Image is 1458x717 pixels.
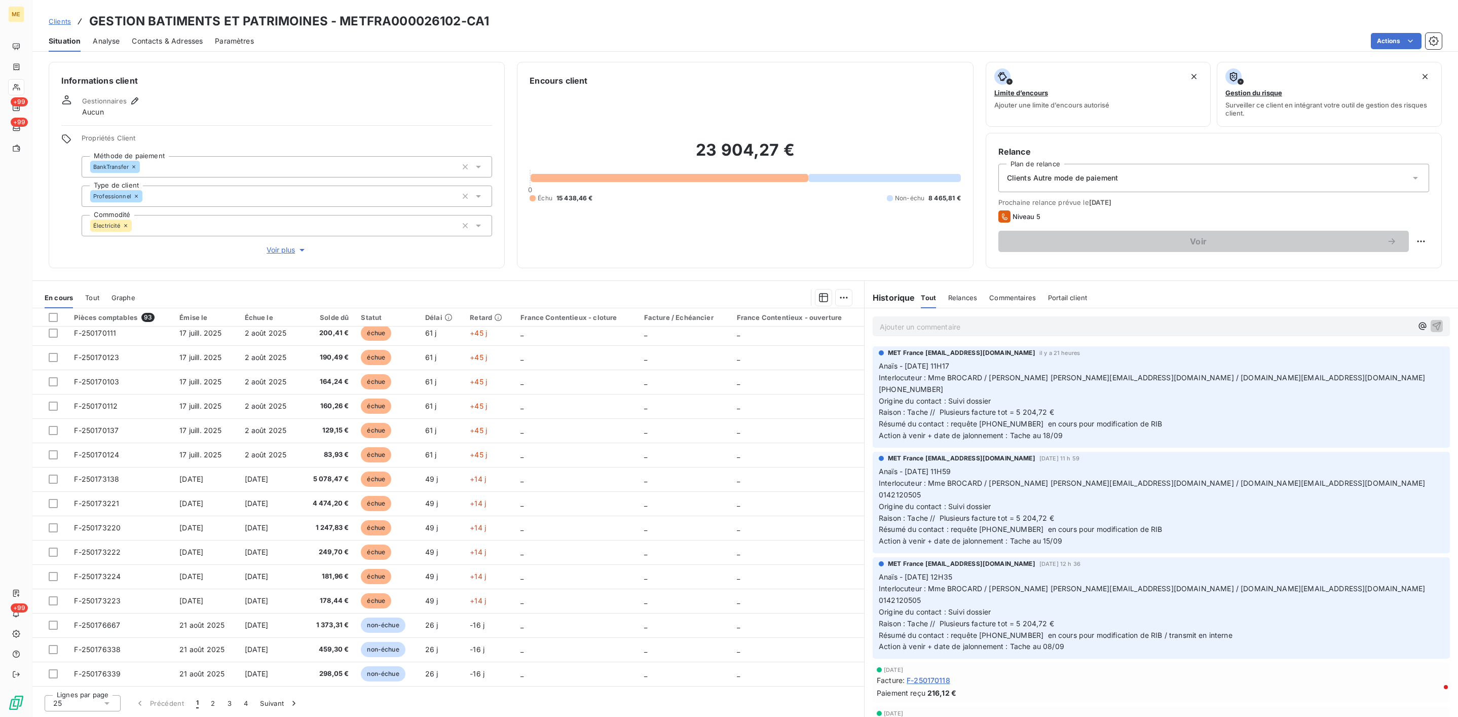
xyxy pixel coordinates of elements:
[520,596,524,605] span: _
[85,294,99,302] span: Tout
[179,426,221,435] span: 17 juill. 2025
[361,374,391,389] span: échue
[737,402,740,410] span: _
[245,596,269,605] span: [DATE]
[245,402,287,410] span: 2 août 2025
[306,313,349,321] div: Solde dû
[470,450,487,459] span: +45 j
[907,675,950,686] span: F-250170118
[644,450,647,459] span: _
[520,426,524,435] span: _
[61,75,492,87] h6: Informations client
[1013,212,1040,221] span: Niveau 5
[49,16,71,26] a: Clients
[361,545,391,560] span: échue
[1048,294,1087,302] span: Portail client
[737,596,740,605] span: _
[361,447,391,462] span: échue
[306,498,349,509] span: 4 474,20 €
[520,548,524,556] span: _
[111,294,135,302] span: Graphe
[8,695,24,711] img: Logo LeanPay
[644,329,647,337] span: _
[215,36,254,46] span: Paramètres
[470,426,487,435] span: +45 j
[520,329,524,337] span: _
[425,596,438,605] span: 49 j
[425,669,438,678] span: 26 j
[179,548,203,556] span: [DATE]
[361,313,413,321] div: Statut
[879,502,991,511] span: Origine du contact : Suivi dossier
[306,328,349,338] span: 200,41 €
[644,645,647,654] span: _
[879,619,1054,628] span: Raison : Tache // Plusieurs facture tot = 5 204,72 €
[877,675,905,686] span: Facture :
[306,547,349,557] span: 249,70 €
[245,548,269,556] span: [DATE]
[895,194,924,203] span: Non-échu
[644,377,647,386] span: _
[538,194,552,203] span: Échu
[520,572,524,581] span: _
[179,621,225,629] span: 21 août 2025
[865,292,915,304] h6: Historique
[245,475,269,483] span: [DATE]
[361,472,391,487] span: échue
[306,450,349,460] span: 83,93 €
[306,352,349,363] span: 190,49 €
[425,450,437,459] span: 61 j
[998,198,1429,206] span: Prochaine relance prévue le
[879,514,1054,522] span: Raison : Tache // Plusieurs facture tot = 5 204,72 €
[737,313,858,321] div: France Contentieux - ouverture
[520,377,524,386] span: _
[179,402,221,410] span: 17 juill. 2025
[179,596,203,605] span: [DATE]
[221,693,238,714] button: 3
[737,499,740,508] span: _
[8,6,24,22] div: ME
[361,326,391,341] span: échue
[520,645,524,654] span: _
[74,313,167,322] div: Pièces comptables
[1039,350,1080,356] span: il y a 21 heures
[1225,101,1433,117] span: Surveiller ce client en intégrant votre outil de gestion des risques client.
[737,426,740,435] span: _
[306,523,349,533] span: 1 247,83 €
[179,450,221,459] span: 17 juill. 2025
[520,450,524,459] span: _
[306,401,349,411] span: 160,26 €
[245,377,287,386] span: 2 août 2025
[11,603,28,613] span: +99
[245,523,269,532] span: [DATE]
[927,688,956,698] span: 216,12 €
[267,245,307,255] span: Voir plus
[470,313,508,321] div: Retard
[49,36,81,46] span: Situation
[1217,62,1442,127] button: Gestion du risqueSurveiller ce client en intégrant votre outil de gestion des risques client.
[93,193,131,199] span: Professionnel
[361,569,391,584] span: échue
[470,523,486,532] span: +14 j
[888,559,1035,568] span: MET France [EMAIL_ADDRESS][DOMAIN_NAME]
[644,621,647,629] span: _
[425,353,437,362] span: 61 j
[74,645,121,654] span: F-250176338
[989,294,1036,302] span: Commentaires
[425,475,438,483] span: 49 j
[82,107,104,117] span: Aucun
[53,698,62,708] span: 25
[994,101,1109,109] span: Ajouter une limite d’encours autorisé
[644,402,647,410] span: _
[179,523,203,532] span: [DATE]
[879,362,1430,440] span: Anaïs - [DATE] 11H17 Interlocuteur : Mme BROCARD / [PERSON_NAME] [PERSON_NAME][EMAIL_ADDRESS][DOM...
[190,693,205,714] button: 1
[306,596,349,606] span: 178,44 €
[361,618,405,633] span: non-échue
[93,223,121,229] span: Électricité
[737,572,740,581] span: _
[644,669,647,678] span: _
[425,548,438,556] span: 49 j
[470,329,487,337] span: +45 j
[74,572,121,581] span: F-250173224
